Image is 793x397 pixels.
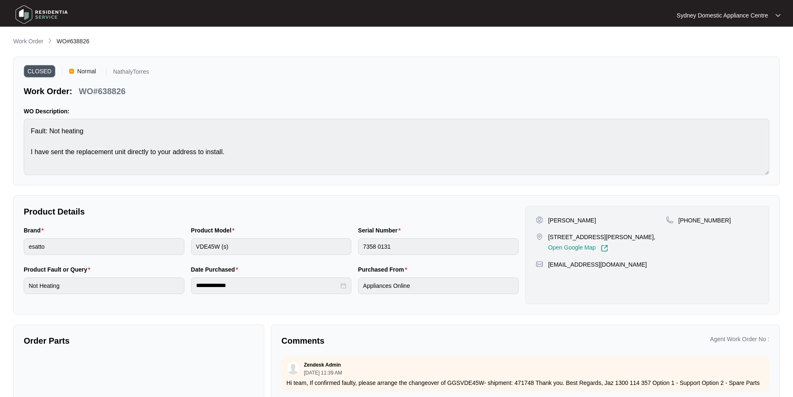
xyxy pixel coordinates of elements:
label: Product Model [191,226,238,235]
img: user-pin [536,216,543,224]
a: Work Order [12,37,45,46]
img: map-pin [536,233,543,240]
p: Order Parts [24,335,254,347]
p: [EMAIL_ADDRESS][DOMAIN_NAME] [548,260,647,269]
span: WO#638826 [57,38,89,45]
input: Brand [24,238,184,255]
label: Brand [24,226,47,235]
p: Agent Work Order No : [710,335,769,343]
p: Hi team, If confirmed faulty, please arrange the changeover of GGSVDE45W- shipment: 471748 Thank ... [286,379,764,387]
p: [DATE] 11:39 AM [304,370,342,375]
p: Zendesk Admin [304,362,341,368]
input: Product Fault or Query [24,277,184,294]
span: CLOSED [24,65,55,77]
p: [PERSON_NAME] [548,216,596,225]
p: Work Order: [24,85,72,97]
label: Product Fault or Query [24,265,94,274]
span: Normal [74,65,99,77]
p: Work Order [13,37,43,45]
img: Vercel Logo [69,69,74,74]
img: map-pin [536,260,543,268]
p: NathalyTorres [113,69,149,77]
img: Link-External [601,245,608,252]
p: [STREET_ADDRESS][PERSON_NAME], [548,233,656,241]
p: WO#638826 [79,85,125,97]
p: Sydney Domestic Appliance Centre [677,11,768,20]
input: Purchased From [358,277,519,294]
textarea: Fault: Not heating I have sent the replacement unit directly to your address to install. [24,119,769,175]
input: Serial Number [358,238,519,255]
p: WO Description: [24,107,769,115]
a: Open Google Map [548,245,608,252]
p: Comments [281,335,520,347]
input: Product Model [191,238,352,255]
label: Serial Number [358,226,404,235]
img: chevron-right [47,37,53,44]
img: map-pin [666,216,674,224]
label: Date Purchased [191,265,241,274]
img: user.svg [287,362,299,375]
p: Product Details [24,206,519,217]
label: Purchased From [358,265,410,274]
img: residentia service logo [12,2,71,27]
input: Date Purchased [196,281,339,290]
img: dropdown arrow [776,13,781,17]
p: [PHONE_NUMBER] [679,216,731,225]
